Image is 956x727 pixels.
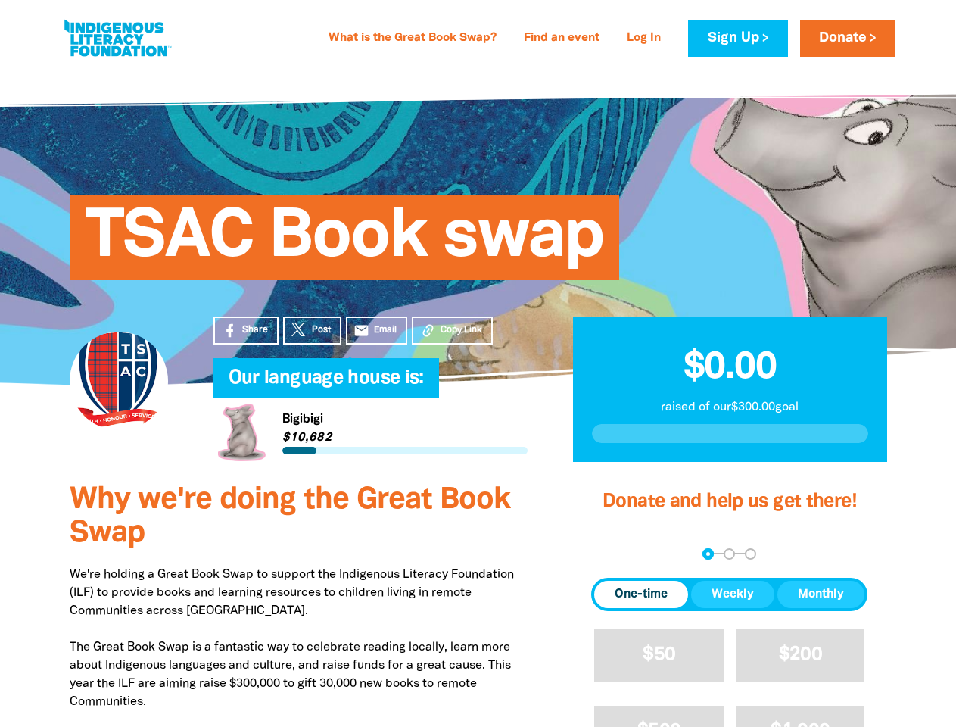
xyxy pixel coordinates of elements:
[745,548,756,560] button: Navigate to step 3 of 3 to enter your payment details
[283,317,341,345] a: Post
[592,398,868,417] p: raised of our $300.00 goal
[777,581,864,608] button: Monthly
[684,351,777,385] span: $0.00
[591,578,867,611] div: Donation frequency
[798,585,844,604] span: Monthly
[85,207,605,280] span: TSAC Book swap
[724,548,735,560] button: Navigate to step 2 of 3 to enter your details
[515,27,609,51] a: Find an event
[229,370,424,398] span: Our language house is:
[691,581,774,608] button: Weekly
[688,20,787,57] a: Sign Up
[594,629,724,682] button: $50
[412,317,493,345] button: Copy Link
[319,27,506,51] a: What is the Great Book Swap?
[353,323,369,339] i: email
[346,317,408,345] a: emailEmail
[603,493,857,510] span: Donate and help us get there!
[70,486,510,548] span: Why we're doing the Great Book Swap
[374,323,397,337] span: Email
[702,548,714,560] button: Navigate to step 1 of 3 to enter your donation amount
[736,629,865,682] button: $200
[441,323,482,337] span: Copy Link
[213,317,279,345] a: Share
[800,20,895,57] a: Donate
[594,581,688,608] button: One-time
[712,585,754,604] span: Weekly
[615,585,668,604] span: One-time
[643,646,675,663] span: $50
[312,323,331,337] span: Post
[213,383,528,392] h6: My Team
[242,323,268,337] span: Share
[779,646,822,663] span: $200
[618,27,670,51] a: Log In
